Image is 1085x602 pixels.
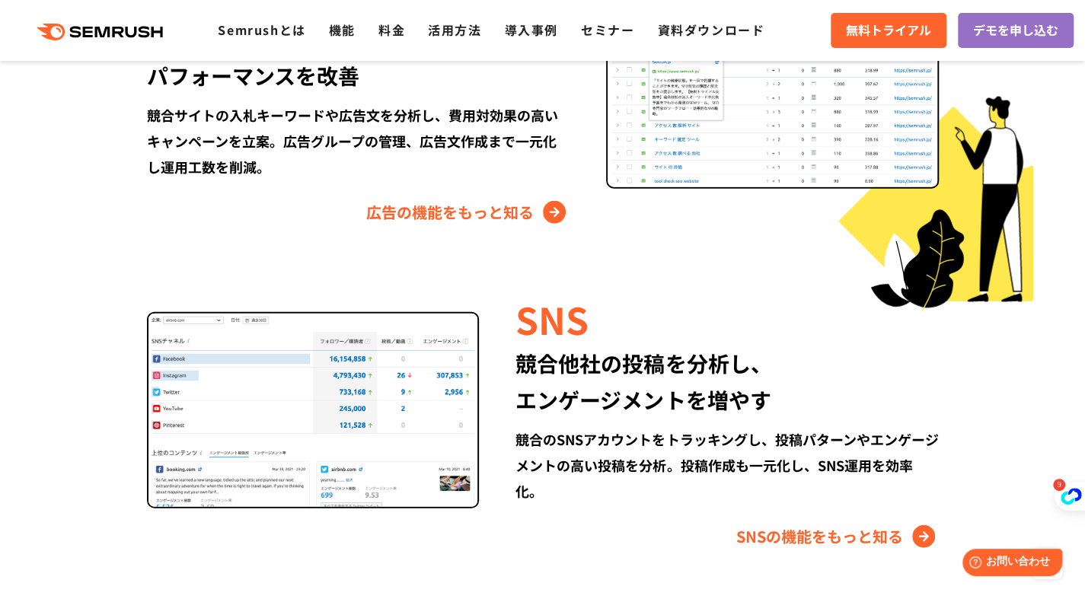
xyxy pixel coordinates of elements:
[949,543,1068,585] iframe: Help widget launcher
[428,21,481,39] a: 活用方法
[736,524,939,549] a: SNSの機能をもっと知る
[505,21,558,39] a: 導入事例
[958,13,1074,48] a: デモを申し込む
[973,21,1058,40] span: デモを申し込む
[657,21,764,39] a: 資料ダウンロード
[515,426,938,504] div: 競合のSNSアカウントをトラッキングし、投稿パターンやエンゲージメントの高い投稿を分析。投稿作成も一元化し、SNS運用を効率化。
[378,21,405,39] a: 料金
[329,21,356,39] a: 機能
[218,21,305,39] a: Semrushとは
[366,200,570,225] a: 広告の機能をもっと知る
[147,102,570,180] div: 競合サイトの入札キーワードや広告文を分析し、費用対効果の高いキャンペーンを立案。広告グループの管理、広告文作成まで一元化し運用工数を削減。
[515,345,938,418] div: 競合他社の投稿を分析し、 エンゲージメントを増やす
[581,21,634,39] a: セミナー
[831,13,946,48] a: 無料トライアル
[515,293,938,345] div: SNS
[846,21,931,40] span: 無料トライアル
